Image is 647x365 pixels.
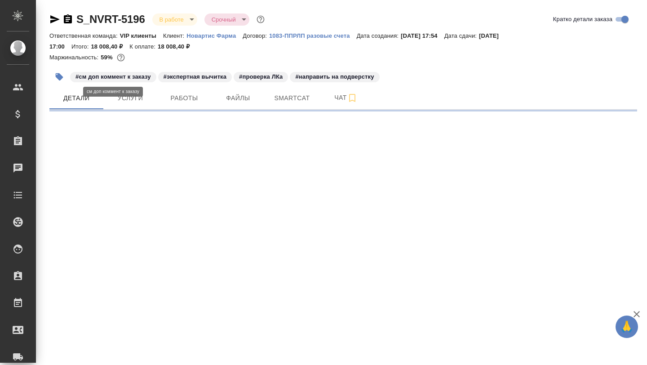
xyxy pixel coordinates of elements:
[270,93,314,104] span: Smartcat
[120,32,163,39] p: VIP клиенты
[347,93,358,103] svg: Подписаться
[186,31,243,39] a: Новартис Фарма
[295,72,374,81] p: #направить на подверстку
[62,14,73,25] button: Скопировать ссылку
[243,32,269,39] p: Договор:
[269,32,357,39] p: 1083-ППРЛП разовые счета
[444,32,479,39] p: Дата сдачи:
[157,72,233,80] span: экспертная вычитка
[186,32,243,39] p: Новартис Фарма
[115,52,127,63] button: 6082.40 RUB;
[217,93,260,104] span: Файлы
[209,16,239,23] button: Срочный
[109,93,152,104] span: Услуги
[239,72,283,81] p: #проверка ЛКа
[269,31,357,39] a: 1083-ППРЛП разовые счета
[163,93,206,104] span: Работы
[289,72,380,80] span: направить на подверстку
[163,32,186,39] p: Клиент:
[164,72,227,81] p: #экспертная вычитка
[49,14,60,25] button: Скопировать ссылку для ЯМессенджера
[324,92,368,103] span: Чат
[157,16,186,23] button: В работе
[91,43,129,50] p: 18 008,40 ₽
[553,15,612,24] span: Кратко детали заказа
[619,317,634,336] span: 🙏
[71,43,91,50] p: Итого:
[76,13,145,25] a: S_NVRT-5196
[49,32,120,39] p: Ответственная команда:
[204,13,249,26] div: В работе
[49,67,69,87] button: Добавить тэг
[75,72,151,81] p: #см доп коммент к заказу
[357,32,401,39] p: Дата создания:
[101,54,115,61] p: 59%
[255,13,266,25] button: Доп статусы указывают на важность/срочность заказа
[55,93,98,104] span: Детали
[49,54,101,61] p: Маржинальность:
[152,13,197,26] div: В работе
[401,32,444,39] p: [DATE] 17:54
[616,316,638,338] button: 🙏
[158,43,196,50] p: 18 008,40 ₽
[129,43,158,50] p: К оплате:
